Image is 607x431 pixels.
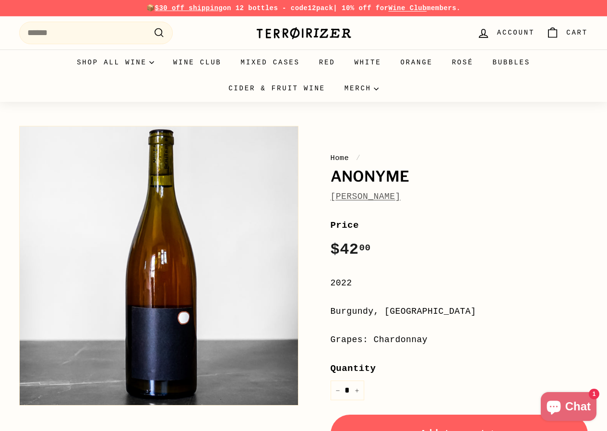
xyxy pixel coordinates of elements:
span: $30 off shipping [155,4,223,12]
a: White [345,49,391,75]
input: quantity [331,381,364,400]
inbox-online-store-chat: Shopify online store chat [538,392,599,423]
a: Wine Club [388,4,427,12]
a: Home [331,154,349,162]
span: $42 [331,241,371,259]
span: / [354,154,363,162]
label: Quantity [331,361,588,376]
a: Wine Club [164,49,231,75]
a: Cart [540,19,594,47]
span: Cart [566,27,588,38]
a: Red [309,49,345,75]
a: Mixed Cases [231,49,309,75]
h1: Anonyme [331,169,588,185]
nav: breadcrumbs [331,152,588,164]
strong: 12pack [308,4,333,12]
summary: Merch [335,75,388,101]
button: Reduce item quantity by one [331,381,345,400]
div: Burgundy, [GEOGRAPHIC_DATA] [331,305,588,319]
a: Account [471,19,540,47]
p: 📦 on 12 bottles - code | 10% off for members. [19,3,588,13]
a: Orange [391,49,442,75]
button: Increase item quantity by one [350,381,364,400]
sup: 00 [359,243,370,253]
span: Account [497,27,535,38]
a: Bubbles [483,49,539,75]
a: Cider & Fruit Wine [219,75,335,101]
div: 2022 [331,276,588,290]
label: Price [331,218,588,233]
a: [PERSON_NAME] [331,192,401,201]
summary: Shop all wine [67,49,164,75]
div: Grapes: Chardonnay [331,333,588,347]
a: Rosé [442,49,483,75]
